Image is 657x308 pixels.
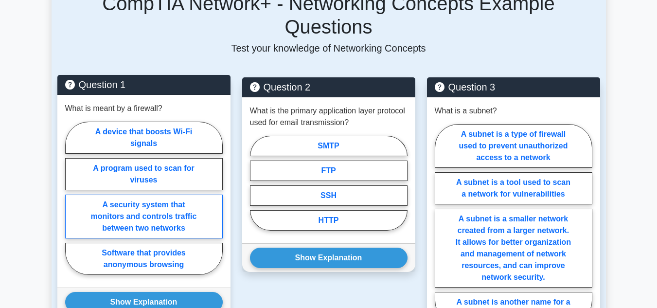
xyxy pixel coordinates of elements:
label: A security system that monitors and controls traffic between two networks [65,195,223,238]
p: What is meant by a firewall? [65,103,162,114]
label: HTTP [250,210,408,231]
p: Test your knowledge of Networking Concepts [57,42,600,54]
h5: Question 3 [435,81,592,93]
p: What is a subnet? [435,105,497,117]
h5: Question 1 [65,79,223,91]
label: A subnet is a type of firewall used to prevent unauthorized access to a network [435,124,592,168]
button: Show Explanation [250,248,408,268]
label: SMTP [250,136,408,156]
h5: Question 2 [250,81,408,93]
label: A subnet is a smaller network created from a larger network. It allows for better organization an... [435,209,592,288]
label: SSH [250,185,408,206]
label: A program used to scan for viruses [65,158,223,190]
label: A subnet is a tool used to scan a network for vulnerabilities [435,172,592,204]
label: Software that provides anonymous browsing [65,243,223,275]
label: A device that boosts Wi-Fi signals [65,122,223,154]
p: What is the primary application layer protocol used for email transmission? [250,105,408,128]
label: FTP [250,161,408,181]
